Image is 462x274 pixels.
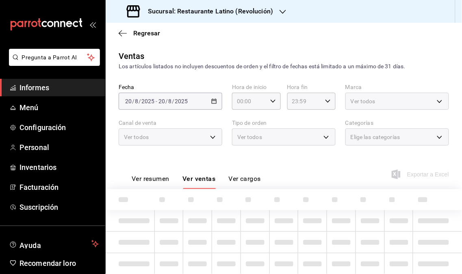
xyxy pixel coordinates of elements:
font: Suscripción [20,203,58,211]
font: Recomendar loro [20,259,76,267]
input: -- [125,98,132,104]
font: Informes [20,83,49,92]
input: -- [168,98,172,104]
font: Ver ventas [182,175,216,183]
font: Pregunta a Parrot AI [22,54,77,61]
font: Ver todos [237,134,262,140]
font: Categorías [345,120,373,126]
font: Ventas [119,51,145,61]
div: pestañas de navegación [132,175,261,189]
span: / [139,98,141,104]
a: Pregunta a Parrot AI [6,59,100,67]
button: Pregunta a Parrot AI [9,49,100,66]
font: Personal [20,143,49,152]
font: Sucursal: Restaurante Latino (Revolución) [148,7,273,15]
span: / [165,98,168,104]
font: Hora de inicio [232,84,267,91]
font: Marca [345,84,362,91]
span: / [132,98,134,104]
font: Ver todos [124,134,149,140]
button: Regresar [119,29,160,37]
span: - [156,98,157,104]
font: Ver cargos [229,175,261,183]
font: Los artículos listados no incluyen descuentos de orden y el filtro de fechas está limitado a un m... [119,63,406,70]
font: Ver resumen [132,175,169,183]
font: Menú [20,103,39,112]
input: ---- [175,98,189,104]
font: Regresar [133,29,160,37]
span: / [172,98,175,104]
font: Canal de venta [119,120,157,126]
font: Hora fin [287,84,308,91]
font: Facturación [20,183,59,191]
input: ---- [141,98,155,104]
font: Tipo de orden [232,120,267,126]
button: abrir_cajón_menú [89,21,96,28]
font: Ver todos [351,98,375,104]
font: Elige las categorías [351,134,400,140]
input: -- [134,98,139,104]
input: -- [158,98,165,104]
font: Configuración [20,123,66,132]
font: Inventarios [20,163,56,172]
font: Fecha [119,84,134,91]
font: Ayuda [20,241,41,250]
